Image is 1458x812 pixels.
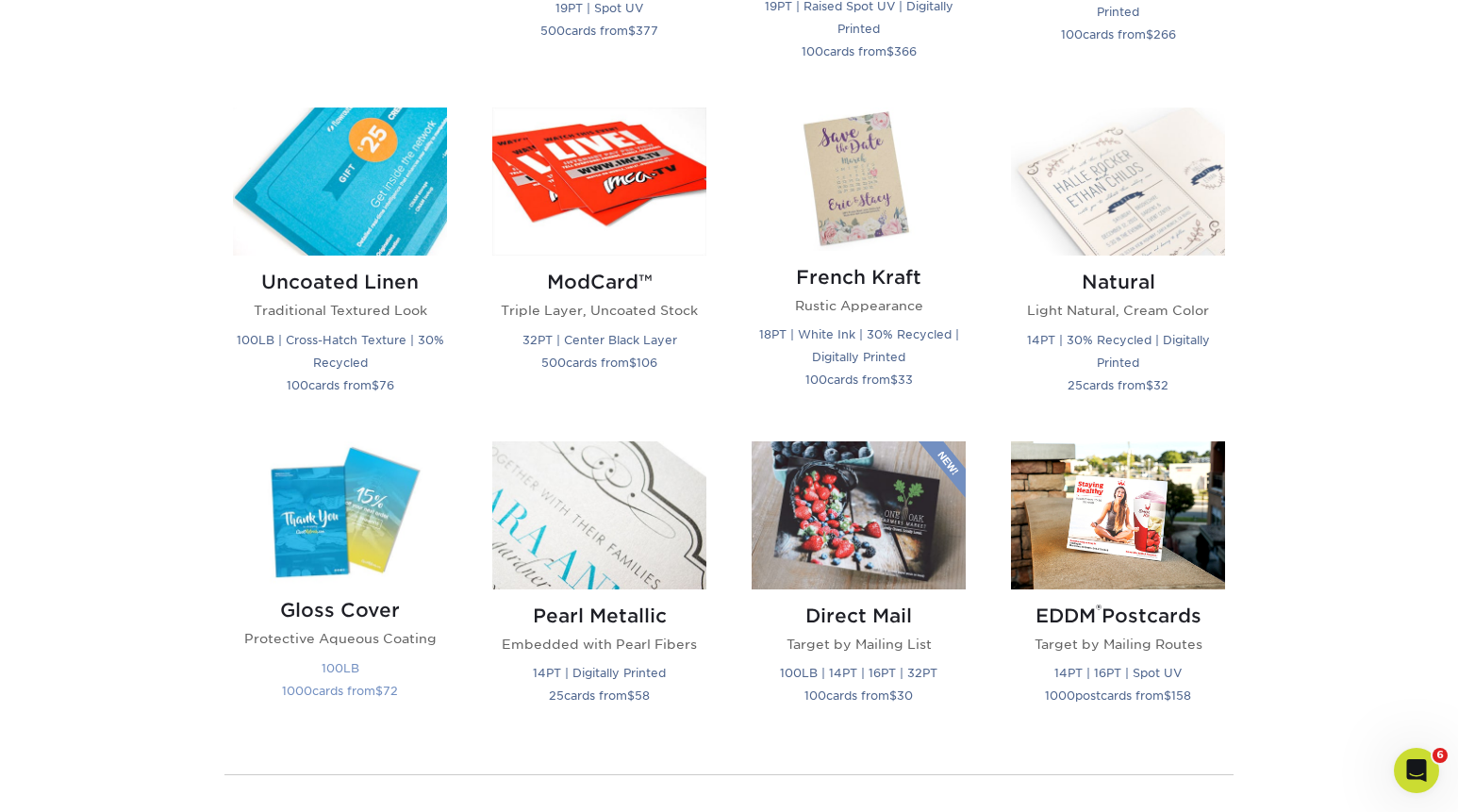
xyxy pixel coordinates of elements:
small: postcards from [1045,688,1191,703]
sup: ® [1096,602,1102,619]
span: 100 [804,688,826,703]
span: 76 [379,378,394,392]
p: Target by Mailing List [752,635,966,654]
img: Pearl Metallic Postcards [492,441,706,589]
small: cards from [1061,27,1176,41]
img: New Product [919,441,966,498]
span: $ [890,373,898,387]
span: 25 [549,688,564,703]
a: Uncoated Linen Postcards Uncoated Linen Traditional Textured Look 100LB | Cross-Hatch Texture | 3... [233,108,447,418]
span: $ [628,24,636,38]
small: cards from [549,688,650,703]
small: 32PT | Center Black Layer [522,333,677,347]
iframe: Intercom live chat [1394,748,1439,793]
span: $ [889,688,897,703]
p: Target by Mailing Routes [1011,635,1225,654]
h2: ModCard™ [492,271,706,293]
span: 106 [637,356,657,370]
img: Natural Postcards [1011,108,1225,256]
p: Light Natural, Cream Color [1011,301,1225,320]
small: 100LB [322,661,359,675]
h2: French Kraft [752,266,966,289]
p: Rustic Appearance [752,296,966,315]
small: cards from [805,373,913,387]
h2: EDDM Postcards [1011,605,1225,627]
small: 100LB | Cross-Hatch Texture | 30% Recycled [237,333,444,370]
small: cards from [1068,378,1168,392]
span: $ [886,44,894,58]
img: Velvet w/ Raised Foil Postcards [1011,441,1225,589]
span: 500 [540,24,565,38]
small: 14PT | 30% Recycled | Digitally Printed [1027,333,1210,370]
a: Gloss Cover Postcards Gloss Cover Protective Aqueous Coating 100LB 1000cards from$72 [233,441,447,737]
span: 32 [1153,378,1168,392]
h2: Gloss Cover [233,599,447,621]
p: Protective Aqueous Coating [233,629,447,648]
span: 366 [894,44,917,58]
img: French Kraft Postcards [752,108,966,250]
h2: Uncoated Linen [233,271,447,293]
h2: Natural [1011,271,1225,293]
img: Gloss Cover Postcards [233,441,447,584]
small: cards from [287,378,394,392]
small: cards from [540,24,658,38]
span: $ [627,688,635,703]
span: 72 [383,684,398,698]
small: cards from [282,684,398,698]
span: 25 [1068,378,1083,392]
a: Natural Postcards Natural Light Natural, Cream Color 14PT | 30% Recycled | Digitally Printed 25ca... [1011,108,1225,418]
a: French Kraft Postcards French Kraft Rustic Appearance 18PT | White Ink | 30% Recycled | Digitally... [752,108,966,418]
span: 158 [1171,688,1191,703]
a: Velvet w/ Raised Foil Postcards EDDM®Postcards Target by Mailing Routes 14PT | 16PT | Spot UV 100... [1011,441,1225,737]
span: 1000 [1045,688,1075,703]
a: ModCard™ Postcards ModCard™ Triple Layer, Uncoated Stock 32PT | Center Black Layer 500cards from$106 [492,108,706,418]
small: 14PT | Digitally Printed [533,666,666,680]
img: Direct Mail Postcards [752,441,966,589]
span: $ [372,378,379,392]
img: ModCard™ Postcards [492,108,706,256]
span: 33 [898,373,913,387]
span: $ [1146,378,1153,392]
a: Pearl Metallic Postcards Pearl Metallic Embedded with Pearl Fibers 14PT | Digitally Printed 25car... [492,441,706,737]
span: $ [1164,688,1171,703]
span: 1000 [282,684,312,698]
p: Traditional Textured Look [233,301,447,320]
h2: Pearl Metallic [492,605,706,627]
span: 6 [1433,748,1448,763]
small: cards from [541,356,657,370]
a: Direct Mail Postcards Direct Mail Target by Mailing List 100LB | 14PT | 16PT | 32PT 100cards from$30 [752,441,966,737]
span: 100 [805,373,827,387]
small: cards from [802,44,917,58]
h2: Direct Mail [752,605,966,627]
small: 19PT | Spot UV [555,1,643,15]
small: 14PT | 16PT | Spot UV [1054,666,1182,680]
span: $ [1146,27,1153,41]
span: 377 [636,24,658,38]
span: $ [629,356,637,370]
span: 100 [802,44,823,58]
small: cards from [804,688,913,703]
p: Triple Layer, Uncoated Stock [492,301,706,320]
small: 100LB | 14PT | 16PT | 32PT [780,666,937,680]
span: 58 [635,688,650,703]
small: 18PT | White Ink | 30% Recycled | Digitally Printed [759,327,959,364]
img: Uncoated Linen Postcards [233,108,447,256]
span: 30 [897,688,913,703]
p: Embedded with Pearl Fibers [492,635,706,654]
span: 266 [1153,27,1176,41]
span: 100 [287,378,308,392]
span: 100 [1061,27,1083,41]
span: $ [375,684,383,698]
span: 500 [541,356,566,370]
